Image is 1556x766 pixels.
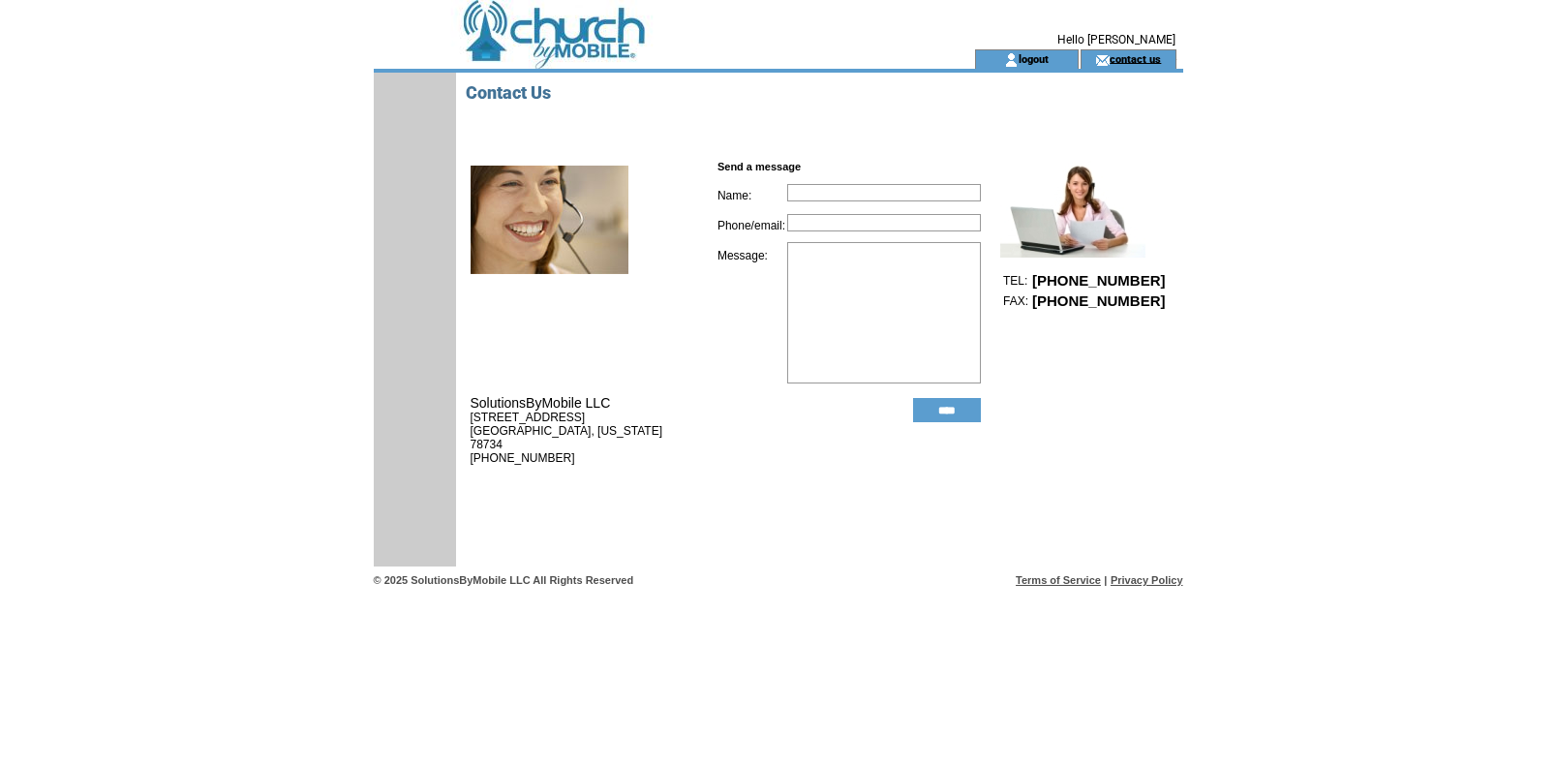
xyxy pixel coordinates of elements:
[1032,292,1166,309] span: [PHONE_NUMBER]
[1032,272,1166,289] span: [PHONE_NUMBER]
[471,166,628,274] img: office.jpg
[1019,52,1049,65] a: logout
[1095,52,1110,68] img: contact_us_icon.gif
[471,411,586,424] span: [STREET_ADDRESS]
[717,161,801,172] span: Send a message
[1104,574,1107,586] span: |
[471,395,611,411] span: SolutionsByMobile LLC
[1003,294,1028,308] span: FAX:
[466,82,551,103] span: Contact Us
[1057,33,1175,46] span: Hello [PERSON_NAME]
[1003,274,1027,288] span: TEL:
[1111,574,1183,586] a: Privacy Policy
[717,212,787,232] td: Phone/email:
[1000,161,1145,258] img: represent.jpg
[471,424,662,451] span: [GEOGRAPHIC_DATA], [US_STATE] 78734
[717,182,787,202] td: Name:
[717,242,787,383] td: Message:
[1016,574,1101,586] a: Terms of Service
[374,574,634,586] span: © 2025 SolutionsByMobile LLC All Rights Reserved
[1004,52,1019,68] img: account_icon.gif
[1110,52,1161,65] a: contact us
[471,451,575,465] span: [PHONE_NUMBER]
